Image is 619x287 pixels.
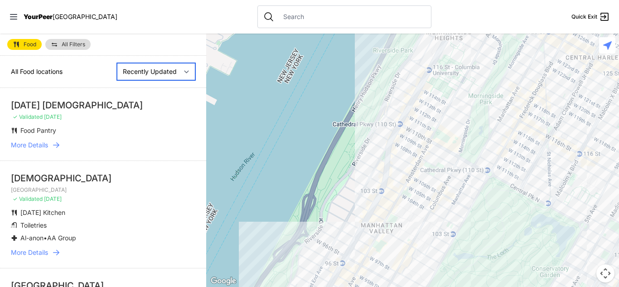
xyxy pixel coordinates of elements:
span: AA Group [47,234,76,242]
span: ✓ Validated [13,195,43,202]
a: More Details [11,141,195,150]
span: All Filters [62,42,85,47]
span: • [44,234,47,242]
p: [GEOGRAPHIC_DATA] [11,186,195,194]
span: [DATE] [44,113,62,120]
span: Toiletries [20,221,47,229]
a: All Filters [45,39,91,50]
a: More Details [11,248,195,257]
span: More Details [11,248,48,257]
span: Quick Exit [571,13,597,20]
input: Search [278,12,426,21]
a: YourPeer[GEOGRAPHIC_DATA] [24,14,117,19]
span: [DATE] Kitchen [20,209,65,216]
span: [DATE] [44,195,62,202]
span: More Details [11,141,48,150]
span: ✓ Validated [13,113,43,120]
span: Food Pantry [20,126,56,134]
span: [GEOGRAPHIC_DATA] [53,13,117,20]
div: [DATE] [DEMOGRAPHIC_DATA] [11,99,195,112]
div: [DEMOGRAPHIC_DATA] [11,172,195,185]
a: Food [7,39,42,50]
span: All Food locations [11,68,63,75]
span: YourPeer [24,13,53,20]
a: Quick Exit [571,11,610,22]
span: Al-anon [20,234,44,242]
button: Map camera controls [596,264,614,282]
a: Open this area in Google Maps (opens a new window) [208,275,238,287]
img: Google [208,275,238,287]
span: Food [24,42,36,47]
